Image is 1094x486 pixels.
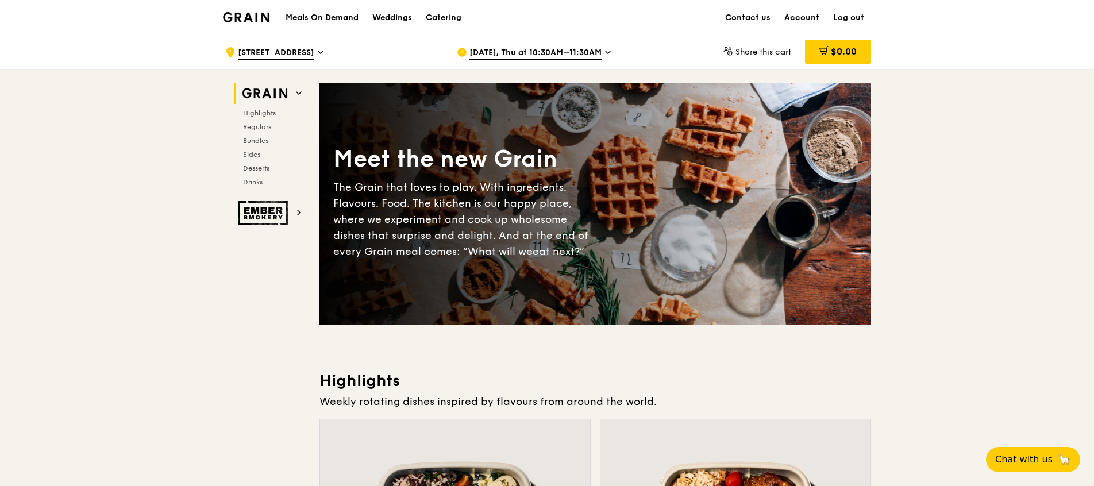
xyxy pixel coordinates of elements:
span: [STREET_ADDRESS] [238,47,314,60]
span: Highlights [243,109,276,117]
span: Bundles [243,137,268,145]
span: Sides [243,151,260,159]
span: eat next?” [533,245,584,258]
div: Catering [426,1,461,35]
div: Weekly rotating dishes inspired by flavours from around the world. [319,394,871,410]
span: 🦙 [1057,453,1071,466]
a: Catering [419,1,468,35]
a: Log out [826,1,871,35]
div: The Grain that loves to play. With ingredients. Flavours. Food. The kitchen is our happy place, w... [333,179,595,260]
span: Drinks [243,178,263,186]
h3: Highlights [319,371,871,391]
button: Chat with us🦙 [986,447,1080,472]
span: [DATE], Thu at 10:30AM–11:30AM [469,47,602,60]
a: Weddings [365,1,419,35]
div: Meet the new Grain [333,144,595,175]
span: Share this cart [735,47,791,57]
span: Regulars [243,123,271,131]
span: Chat with us [995,453,1053,466]
div: Weddings [372,1,412,35]
h1: Meals On Demand [286,12,359,24]
img: Grain [223,12,269,22]
a: Account [777,1,826,35]
span: $0.00 [831,46,857,57]
img: Grain web logo [238,83,291,104]
img: Ember Smokery web logo [238,201,291,225]
span: Desserts [243,164,269,172]
a: Contact us [718,1,777,35]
